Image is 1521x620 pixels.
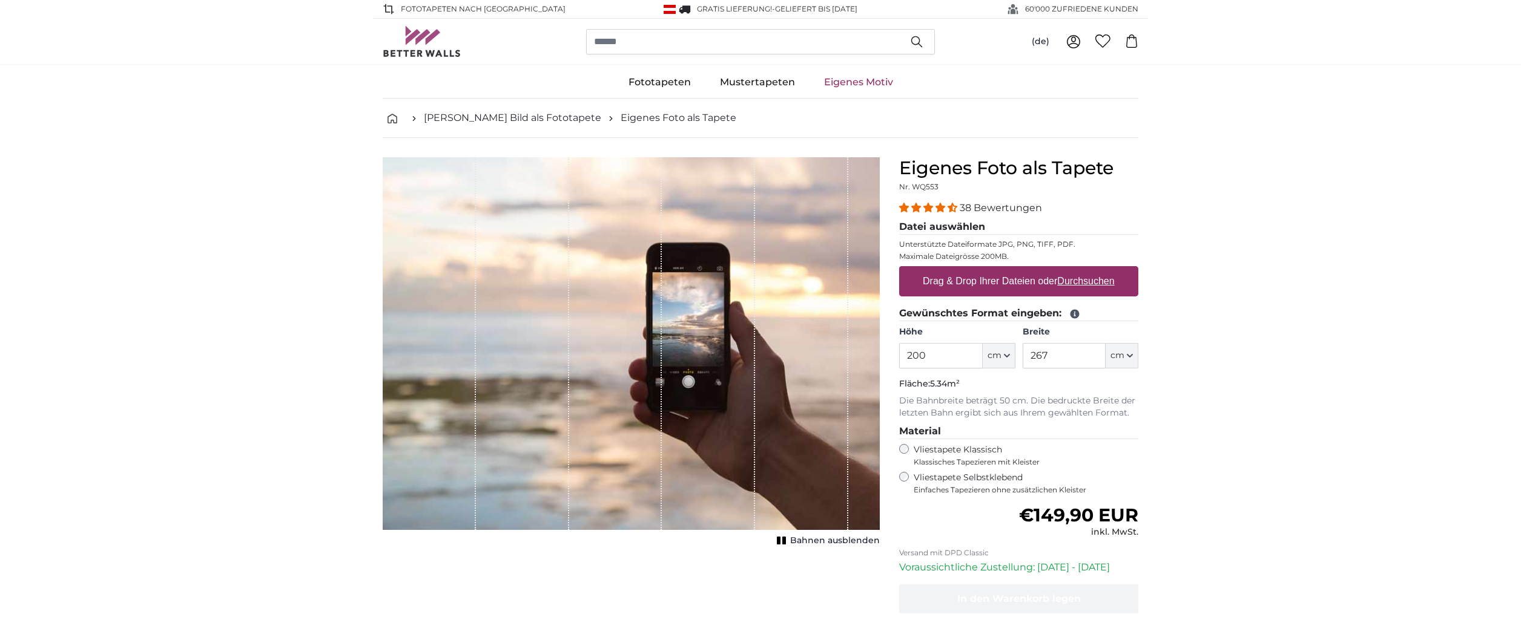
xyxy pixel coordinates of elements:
[899,548,1138,558] p: Versand mit DPD Classic
[697,4,772,13] span: GRATIS Lieferung!
[899,395,1138,419] p: Die Bahnbreite beträgt 50 cm. Die bedruckte Breite der letzten Bahn ergibt sich aus Ihrem gewählt...
[960,202,1042,214] span: 38 Bewertungen
[899,424,1138,439] legend: Material
[1023,326,1138,338] label: Breite
[918,269,1120,293] label: Drag & Drop Ihrer Dateien oder
[383,157,880,549] div: 1 of 1
[899,326,1015,338] label: Höhe
[705,67,810,98] a: Mustertapeten
[914,472,1138,495] label: Vliestapete Selbstklebend
[930,378,960,389] span: 5.34m²
[1019,504,1138,526] span: €149,90 EUR
[790,535,880,547] span: Bahnen ausblenden
[899,306,1138,321] legend: Gewünschtes Format eingeben:
[899,560,1138,575] p: Voraussichtliche Zustellung: [DATE] - [DATE]
[383,99,1138,138] nav: breadcrumbs
[614,67,705,98] a: Fototapeten
[775,4,857,13] span: Geliefert bis [DATE]
[1022,31,1059,53] button: (de)
[424,111,601,125] a: [PERSON_NAME] Bild als Fototapete
[957,593,1081,604] span: In den Warenkorb legen
[914,485,1138,495] span: Einfaches Tapezieren ohne zusätzlichen Kleister
[899,202,960,214] span: 4.34 stars
[899,182,939,191] span: Nr. WQ553
[1019,526,1138,538] div: inkl. MwSt.
[983,343,1015,368] button: cm
[914,444,1128,467] label: Vliestapete Klassisch
[772,4,857,13] span: -
[899,378,1138,390] p: Fläche:
[773,532,880,549] button: Bahnen ausblenden
[383,26,461,57] img: Betterwalls
[899,220,1138,235] legend: Datei auswählen
[914,457,1128,467] span: Klassisches Tapezieren mit Kleister
[899,240,1138,249] p: Unterstützte Dateiformate JPG, PNG, TIFF, PDF.
[664,5,676,14] img: Österreich
[1058,276,1115,286] u: Durchsuchen
[988,350,1001,362] span: cm
[899,584,1138,613] button: In den Warenkorb legen
[899,157,1138,179] h1: Eigenes Foto als Tapete
[1025,4,1138,15] span: 60'000 ZUFRIEDENE KUNDEN
[621,111,736,125] a: Eigenes Foto als Tapete
[401,4,566,15] span: Fototapeten nach [GEOGRAPHIC_DATA]
[1110,350,1124,362] span: cm
[899,252,1138,261] p: Maximale Dateigrösse 200MB.
[810,67,908,98] a: Eigenes Motiv
[1106,343,1138,368] button: cm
